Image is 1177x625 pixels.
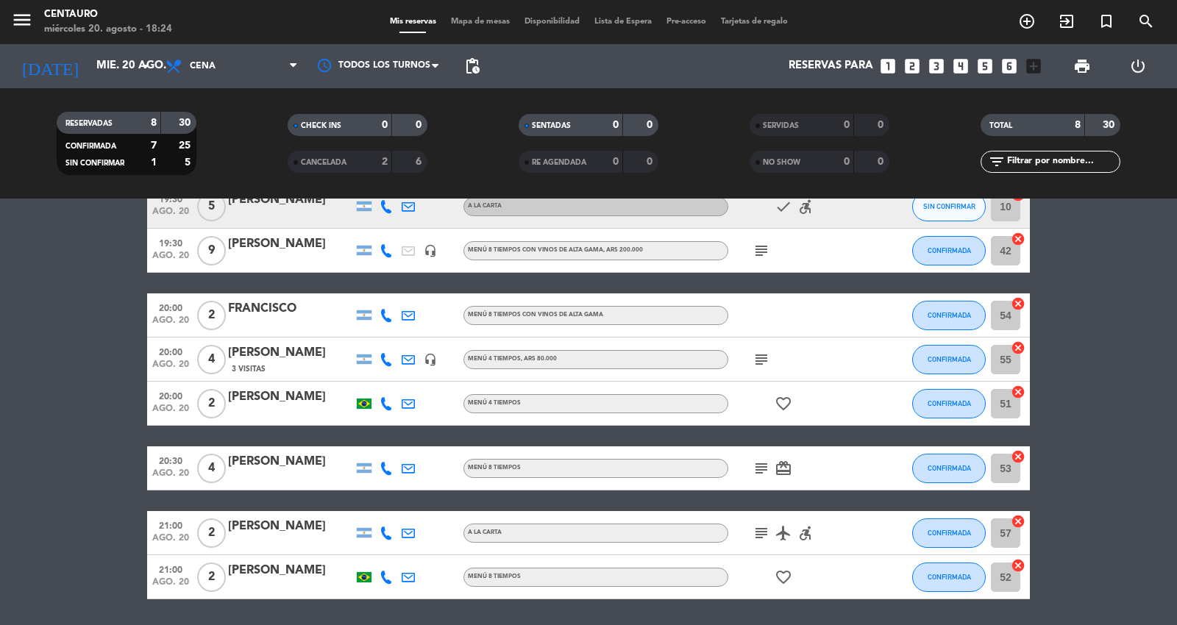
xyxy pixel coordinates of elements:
span: ago. 20 [152,404,189,421]
span: pending_actions [463,57,481,75]
span: 2 [197,389,226,418]
div: Centauro [44,7,172,22]
span: Cena [190,61,216,71]
i: check [775,198,792,215]
span: 3 Visitas [232,363,266,375]
div: [PERSON_NAME] [228,452,353,471]
i: favorite_border [775,568,792,586]
i: add_box [1024,57,1043,76]
span: MENÚ 8 TIEMPOS CON VINOS DE ALTA GAMA [468,312,603,318]
div: miércoles 20. agosto - 18:24 [44,22,172,37]
i: cancel [1011,296,1025,311]
span: NO SHOW [763,159,800,166]
span: A LA CARTA [468,203,502,209]
button: CONFIRMADA [912,345,986,374]
span: ago. 20 [152,577,189,594]
span: ago. 20 [152,251,189,268]
i: cancel [1011,232,1025,246]
span: Mis reservas [383,18,444,26]
span: RE AGENDADA [532,159,586,166]
i: looks_3 [927,57,946,76]
i: cancel [1011,385,1025,399]
strong: 0 [613,157,619,167]
strong: 0 [613,120,619,130]
i: subject [753,524,770,542]
strong: 0 [844,157,850,167]
span: 20:00 [152,299,189,315]
span: 20:00 [152,387,189,404]
strong: 25 [179,140,193,151]
button: CONFIRMADA [912,454,986,483]
span: Mapa de mesas [444,18,517,26]
i: looks_5 [975,57,995,76]
span: MENÚ 4 TIEMPOS [468,356,557,362]
span: CONFIRMADA [928,529,971,537]
span: SIN CONFIRMAR [65,160,124,167]
span: CONFIRMADA [928,311,971,319]
button: CONFIRMADA [912,518,986,548]
strong: 0 [382,120,388,130]
button: CONFIRMADA [912,389,986,418]
input: Filtrar por nombre... [1006,154,1120,170]
i: turned_in_not [1098,12,1115,30]
span: , ARS 80.000 [521,356,557,362]
span: ago. 20 [152,360,189,376]
span: 19:30 [152,190,189,207]
button: CONFIRMADA [912,301,986,330]
span: CANCELADA [301,159,346,166]
i: looks_6 [1000,57,1019,76]
span: CONFIRMADA [928,464,971,472]
strong: 7 [151,140,157,151]
i: cancel [1011,449,1025,464]
span: MENÚ 8 TIEMPOS CON VINOS DE ALTA GAMA [468,247,643,253]
span: 20:30 [152,451,189,468]
span: 19:30 [152,234,189,251]
strong: 30 [1103,120,1117,130]
span: Pre-acceso [659,18,714,26]
span: ago. 20 [152,468,189,485]
div: [PERSON_NAME] [228,343,353,362]
strong: 8 [151,118,157,128]
i: add_circle_outline [1018,12,1036,30]
div: [PERSON_NAME] [228,387,353,407]
span: , ARS 200.000 [603,247,643,253]
i: accessible_forward [797,198,814,215]
strong: 5 [185,157,193,168]
strong: 8 [1075,120,1081,130]
span: 4 [197,454,226,483]
i: card_giftcard [775,460,792,477]
div: FRANCISCO [228,299,353,318]
span: 21:00 [152,516,189,533]
span: SIN CONFIRMAR [923,202,975,210]
div: [PERSON_NAME] [228,190,353,210]
span: print [1073,57,1091,75]
button: SIN CONFIRMAR [912,192,986,221]
button: menu [11,9,33,36]
i: looks_4 [951,57,970,76]
span: 20:00 [152,343,189,360]
i: [DATE] [11,50,89,82]
span: MENÚ 8 TIEMPOS [468,465,521,471]
i: power_settings_new [1129,57,1147,75]
span: ago. 20 [152,315,189,332]
span: TOTAL [989,122,1012,129]
span: CONFIRMADA [928,573,971,581]
i: headset_mic [424,244,437,257]
strong: 0 [647,120,655,130]
span: 2 [197,301,226,330]
span: MENÚ 8 TIEMPOS [468,574,521,579]
i: favorite_border [775,395,792,413]
strong: 0 [844,120,850,130]
button: CONFIRMADA [912,236,986,265]
span: CONFIRMADA [928,399,971,407]
i: subject [753,242,770,260]
strong: 30 [179,118,193,128]
i: airplanemode_active [775,524,792,542]
span: SERVIDAS [763,122,799,129]
span: RESERVADAS [65,120,113,127]
div: [PERSON_NAME] [228,561,353,580]
strong: 6 [416,157,424,167]
i: cancel [1011,340,1025,355]
i: cancel [1011,514,1025,529]
span: Tarjetas de regalo [714,18,795,26]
